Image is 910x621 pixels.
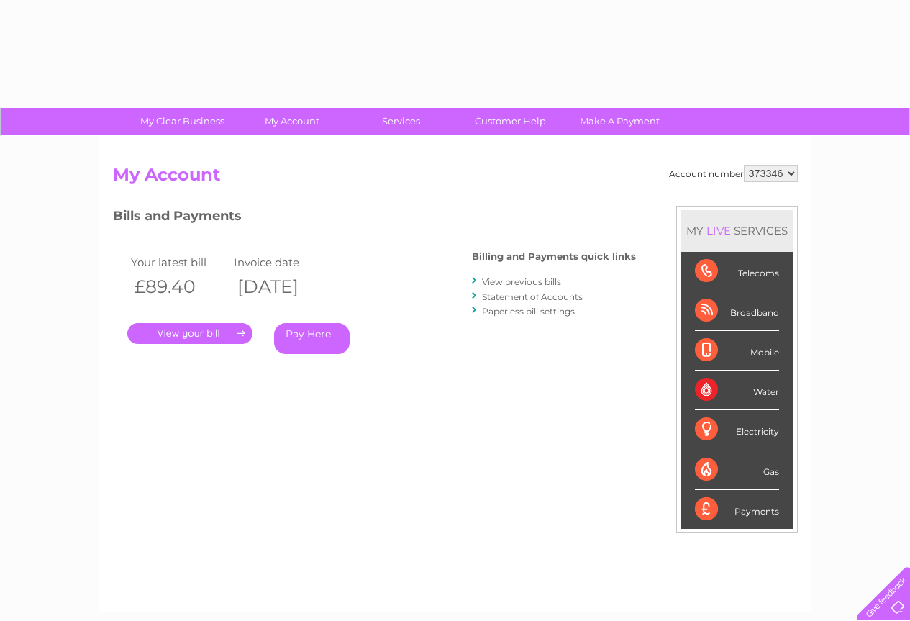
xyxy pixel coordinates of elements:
a: . [127,323,252,344]
a: Statement of Accounts [482,291,583,302]
div: MY SERVICES [681,210,793,251]
td: Invoice date [230,253,334,272]
a: Paperless bill settings [482,306,575,317]
th: [DATE] [230,272,334,302]
h3: Bills and Payments [113,206,636,231]
a: Make A Payment [560,108,679,135]
div: Payments [695,490,779,529]
a: Services [342,108,460,135]
a: Customer Help [451,108,570,135]
a: Pay Here [274,323,350,354]
div: Mobile [695,331,779,371]
a: View previous bills [482,276,561,287]
h4: Billing and Payments quick links [472,251,636,262]
a: My Clear Business [123,108,242,135]
div: Electricity [695,410,779,450]
a: My Account [232,108,351,135]
div: LIVE [704,224,734,237]
div: Broadband [695,291,779,331]
div: Gas [695,450,779,490]
th: £89.40 [127,272,231,302]
div: Account number [669,165,798,182]
h2: My Account [113,165,798,192]
div: Water [695,371,779,410]
div: Telecoms [695,252,779,291]
td: Your latest bill [127,253,231,272]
